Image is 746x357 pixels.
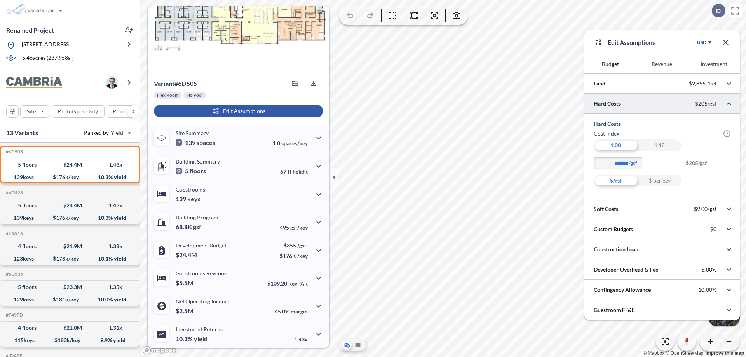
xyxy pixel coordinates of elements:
[293,168,308,175] span: height
[710,226,716,233] p: $0
[157,92,179,98] p: Flex Room
[594,266,658,273] p: Developer Overhead & Fee
[4,190,23,195] h5: Click to copy the code
[280,224,308,231] p: 495
[176,326,223,333] p: Investment Returns
[6,128,38,138] p: 13 Variants
[154,80,174,87] span: Variant
[176,186,205,193] p: Guestrooms
[176,298,229,305] p: Net Operating Income
[638,139,682,151] div: 1.18
[176,195,200,203] p: 139
[4,231,23,236] h5: Click to copy the code
[176,158,220,165] p: Building Summary
[629,159,646,167] label: /gsf
[688,55,740,73] button: Investment
[594,175,638,186] div: $/gsf
[142,346,176,355] a: Mapbox homepage
[176,307,195,315] p: $2.5M
[643,350,664,356] a: Mapbox
[297,253,308,259] span: /key
[608,38,655,47] p: Edit Assumptions
[291,308,308,315] span: margin
[22,40,70,50] p: [STREET_ADDRESS]
[280,253,308,259] p: $176K
[154,105,323,117] button: Edit Assumptions
[280,168,308,175] p: 67
[281,140,308,146] span: spaces/key
[275,308,308,315] p: 45.0%
[58,108,98,115] p: Prototypes Only
[294,336,308,343] p: 1.43x
[584,55,636,73] button: Budget
[176,167,206,175] p: 5
[113,108,134,115] p: Program
[27,108,36,115] p: Site
[176,335,207,343] p: 10.3%
[594,130,619,138] h6: Cost index
[280,242,308,249] p: $355
[193,223,201,231] span: gsf
[176,242,227,249] p: Development Budget
[176,279,195,287] p: $5.5M
[106,76,118,89] img: user logo
[176,214,218,221] p: Building Program
[594,80,605,87] p: Land
[666,350,703,356] a: OpenStreetMap
[78,127,136,139] button: Ranked by Yield
[288,168,291,175] span: ft
[594,120,730,128] h5: Hard Costs
[288,280,308,287] span: RevPAR
[297,242,306,249] span: /gsf
[4,149,23,155] h5: Click to copy the code
[723,130,730,137] span: ?
[267,280,308,287] p: $109.20
[6,77,62,89] img: BrandImage
[176,251,198,259] p: $24.4M
[594,306,635,314] p: Guestroom FF&E
[4,272,23,277] h5: Click to copy the code
[273,140,308,146] p: 1.0
[186,92,203,98] p: No Pool
[20,105,49,118] button: Site
[698,286,716,293] p: 10.00%
[190,167,206,175] span: floors
[353,340,363,350] button: Site Plan
[187,195,200,203] span: keys
[194,335,207,343] span: yield
[594,286,651,294] p: Contingency Allowance
[342,340,352,350] button: Aerial View
[22,54,74,63] p: 5.46 acres ( 237,958 sf)
[176,270,227,277] p: Guestrooms Revenue
[154,80,197,87] p: # 6d505
[594,225,633,233] p: Custom Budgets
[176,139,215,146] p: 139
[697,39,706,45] div: USD
[290,224,308,231] span: gsf/key
[636,55,688,73] button: Revenue
[594,246,638,253] p: Construction Loan
[111,129,124,137] span: Yield
[638,175,682,186] div: $ per key
[701,266,716,273] p: 5.00%
[716,7,721,14] p: D
[594,205,618,213] p: Soft Costs
[176,130,209,136] p: Site Summary
[706,350,744,356] a: Improve this map
[689,80,716,87] p: $2,855,494
[176,223,201,231] p: 68.8K
[594,139,638,151] div: 1.00
[197,139,215,146] span: spaces
[686,157,730,175] span: $205/gsf
[6,26,54,35] p: Renamed Project
[4,312,23,318] h5: Click to copy the code
[51,105,105,118] button: Prototypes Only
[694,205,716,212] p: $9.00/gsf
[106,105,148,118] button: Program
